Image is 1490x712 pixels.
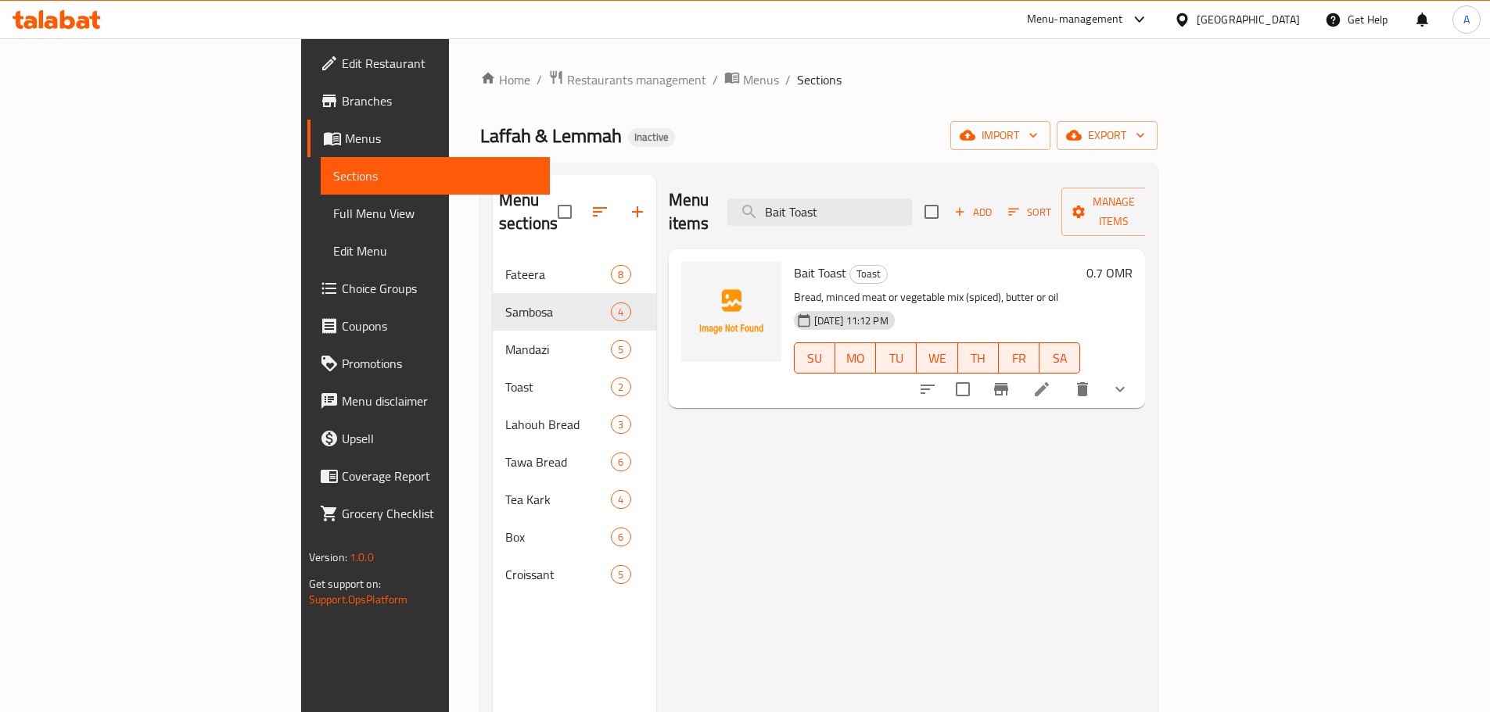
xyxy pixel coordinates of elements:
a: Support.OpsPlatform [309,589,408,610]
a: Branches [307,82,550,120]
div: Box6 [493,518,656,556]
span: Promotions [342,354,537,373]
span: Grocery Checklist [342,504,537,523]
a: Promotions [307,345,550,382]
span: import [963,126,1038,145]
span: export [1069,126,1145,145]
span: Sort [1008,203,1051,221]
div: Sambosa4 [493,293,656,331]
div: Tawa Bread6 [493,443,656,481]
span: Coupons [342,317,537,335]
span: Menu disclaimer [342,392,537,410]
a: Choice Groups [307,270,550,307]
div: Croissant5 [493,556,656,593]
div: Toast2 [493,368,656,406]
a: Edit Restaurant [307,45,550,82]
span: FR [1005,347,1033,370]
span: Tawa Bread [505,453,611,471]
button: WE [917,342,957,374]
span: Choice Groups [342,279,537,298]
span: Edit Restaurant [342,54,537,73]
span: TH [964,347,993,370]
span: MO [842,347,870,370]
div: items [611,415,630,434]
input: search [727,199,912,226]
button: TU [876,342,917,374]
span: Add [952,203,994,221]
span: Add item [948,200,998,224]
a: Coverage Report [307,457,550,495]
span: Bait Toast [794,261,846,284]
a: Edit Menu [321,232,550,270]
div: items [611,265,630,284]
span: Menus [345,129,537,148]
a: Grocery Checklist [307,495,550,532]
span: 1.0.0 [350,547,374,567]
a: Menu disclaimer [307,382,550,420]
span: Edit Menu [333,242,537,260]
span: Manage items [1074,192,1154,231]
span: Sambosa [505,302,611,321]
div: Lahouh Bread3 [493,406,656,443]
button: export [1057,121,1158,150]
span: Mandazi [505,340,611,359]
h6: 0.7 OMR [1086,262,1133,284]
div: Fateera8 [493,256,656,293]
button: MO [835,342,876,374]
div: Menu-management [1027,10,1123,29]
span: Toast [505,377,611,396]
span: Restaurants management [567,70,706,89]
div: items [611,340,630,359]
button: Manage items [1061,188,1166,236]
div: Lahouh Bread [505,415,611,434]
span: Tea Kark [505,490,611,509]
button: SA [1039,342,1080,374]
a: Upsell [307,420,550,457]
div: items [611,528,630,546]
span: Sort sections [581,193,619,231]
span: 4 [612,305,630,320]
div: [GEOGRAPHIC_DATA] [1197,11,1300,28]
div: items [611,490,630,509]
button: TH [958,342,999,374]
span: Croissant [505,565,611,584]
span: 5 [612,567,630,582]
div: items [611,377,630,396]
span: 6 [612,530,630,545]
span: Sections [797,70,842,89]
button: FR [999,342,1039,374]
a: Menus [307,120,550,157]
div: Inactive [628,128,675,147]
div: Tea Kark4 [493,481,656,518]
span: A [1463,11,1470,28]
span: SU [801,347,829,370]
div: Mandazi5 [493,331,656,368]
span: 5 [612,342,630,357]
span: Upsell [342,429,537,448]
span: 8 [612,267,630,282]
span: Box [505,528,611,546]
div: items [611,565,630,584]
span: [DATE] 11:12 PM [808,313,895,328]
nav: Menu sections [493,249,656,599]
li: / [713,70,718,89]
span: SA [1046,347,1074,370]
img: Bait Toast [681,262,781,362]
span: Toast [850,265,887,283]
a: Sections [321,157,550,195]
span: Laffah & Lemmah [480,118,622,153]
button: Sort [1004,200,1055,224]
span: 6 [612,455,630,470]
svg: Show Choices [1111,380,1129,399]
span: Get support on: [309,574,381,594]
button: Branch-specific-item [982,370,1020,408]
span: 3 [612,417,630,432]
a: Edit menu item [1032,380,1051,399]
